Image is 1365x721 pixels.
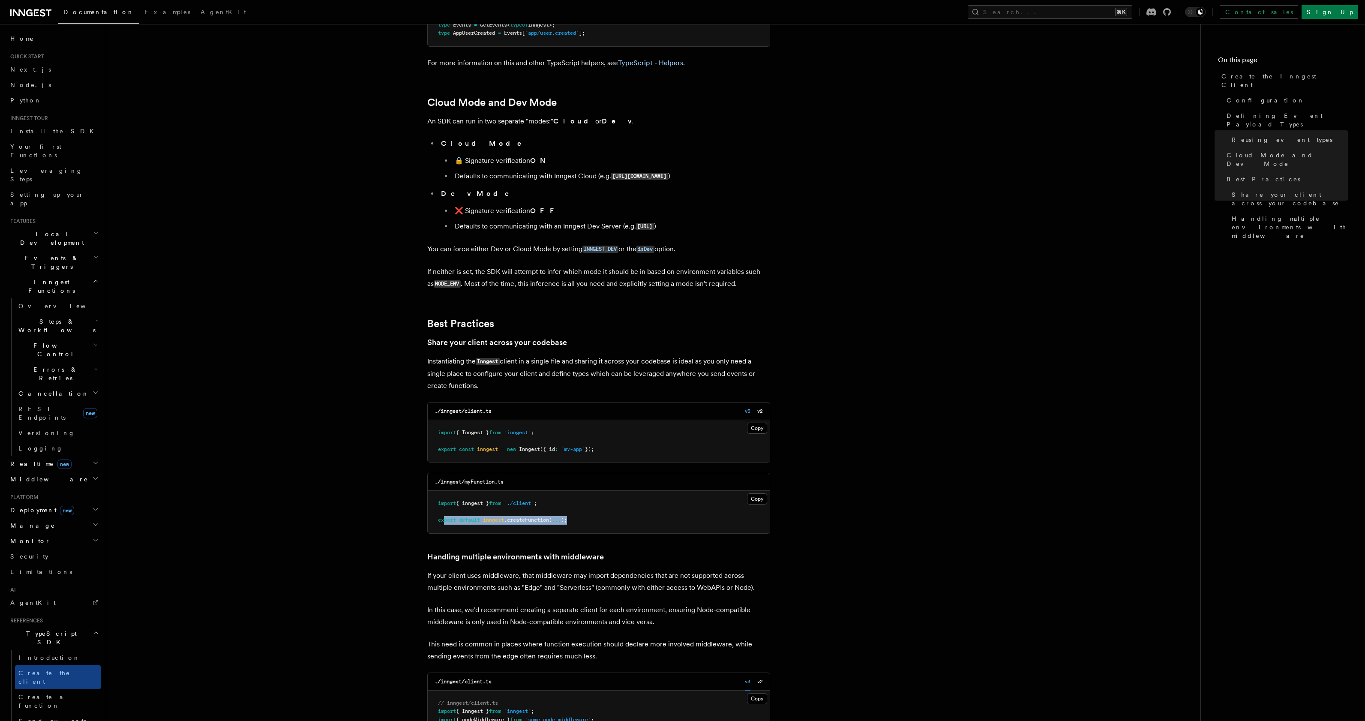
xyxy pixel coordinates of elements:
[57,460,72,469] span: new
[83,408,97,418] span: new
[501,446,504,452] span: =
[585,446,594,452] span: });
[7,518,101,533] button: Manage
[561,446,585,452] span: "my-app"
[10,167,83,183] span: Leveraging Steps
[489,708,501,714] span: from
[7,230,93,247] span: Local Development
[15,401,101,425] a: REST Endpointsnew
[63,9,134,15] span: Documentation
[525,30,579,36] span: "app/user.created"
[18,670,70,685] span: Create the client
[15,362,101,386] button: Errors & Retries
[15,665,101,689] a: Create the client
[1228,132,1348,147] a: Reusing event types
[15,341,93,358] span: Flow Control
[552,517,561,523] span: ...
[618,59,683,67] a: TypeScript - Helpers
[7,626,101,650] button: TypeScript SDK
[507,446,516,452] span: new
[1232,190,1348,207] span: Share your client across your codebase
[435,479,504,485] code: ./inngest/myFunction.ts
[531,430,534,436] span: ;
[7,456,101,472] button: Realtimenew
[438,430,456,436] span: import
[540,446,555,452] span: ({ id
[15,425,101,441] a: Versioning
[7,274,101,298] button: Inngest Functions
[1228,187,1348,211] a: Share your client across your codebase
[7,226,101,250] button: Local Development
[60,506,74,515] span: new
[561,517,567,523] span: );
[1223,93,1348,108] a: Configuration
[747,423,767,434] button: Copy
[7,460,72,468] span: Realtime
[483,517,504,523] span: inngest
[15,650,101,665] a: Introduction
[531,708,534,714] span: ;
[7,521,55,530] span: Manage
[427,355,770,392] p: Instantiating the client in a single file and sharing it across your codebase is ideal as you onl...
[7,595,101,610] a: AgentKit
[139,3,195,23] a: Examples
[745,673,750,691] button: v3
[427,551,604,563] a: Handling multiple environments with middleware
[7,31,101,46] a: Home
[195,3,251,23] a: AgentKit
[438,22,450,28] span: type
[534,500,537,506] span: ;
[7,278,93,295] span: Inngest Functions
[522,30,525,36] span: [
[477,446,498,452] span: inngest
[452,220,770,233] li: Defaults to communicating with an Inngest Dev Server (e.g. )
[510,22,528,28] span: typeof
[636,223,654,230] code: [URL]
[1227,151,1348,168] span: Cloud Mode and Dev Mode
[15,317,96,334] span: Steps & Workflows
[15,689,101,713] a: Create a function
[15,389,89,398] span: Cancellation
[18,694,69,709] span: Create a function
[507,22,510,28] span: <
[7,187,101,211] a: Setting up your app
[7,475,88,484] span: Middleware
[504,708,531,714] span: "inngest"
[636,245,654,253] a: isDev
[1227,96,1305,105] span: Configuration
[636,246,654,253] code: isDev
[15,365,93,382] span: Errors & Retries
[15,386,101,401] button: Cancellation
[504,517,549,523] span: .createFunction
[757,403,763,420] button: v2
[10,66,51,73] span: Next.js
[427,115,770,127] p: An SDK can run in two separate "modes:" or .
[18,303,107,309] span: Overview
[15,298,101,314] a: Overview
[15,441,101,456] a: Logging
[427,638,770,662] p: This need is common in places where function execution should declare more involved middleware, w...
[10,81,51,88] span: Node.js
[504,30,522,36] span: Events
[438,446,456,452] span: export
[438,517,456,523] span: export
[7,254,93,271] span: Events & Triggers
[7,472,101,487] button: Middleware
[611,173,668,180] code: [URL][DOMAIN_NAME]
[504,500,534,506] span: "./client"
[456,500,489,506] span: { inngest }
[438,500,456,506] span: import
[427,604,770,628] p: In this case, we'd recommend creating a separate client for each environment, ensuring Node-compa...
[427,96,557,108] a: Cloud Mode and Dev Mode
[7,77,101,93] a: Node.js
[7,218,36,225] span: Features
[10,143,61,159] span: Your first Functions
[7,494,39,501] span: Platform
[10,97,42,104] span: Python
[1223,108,1348,132] a: Defining Event Payload Types
[453,30,495,36] span: AppUserCreated
[7,617,43,624] span: References
[435,408,492,414] code: ./inngest/client.ts
[7,564,101,580] a: Limitations
[1223,147,1348,171] a: Cloud Mode and Dev Mode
